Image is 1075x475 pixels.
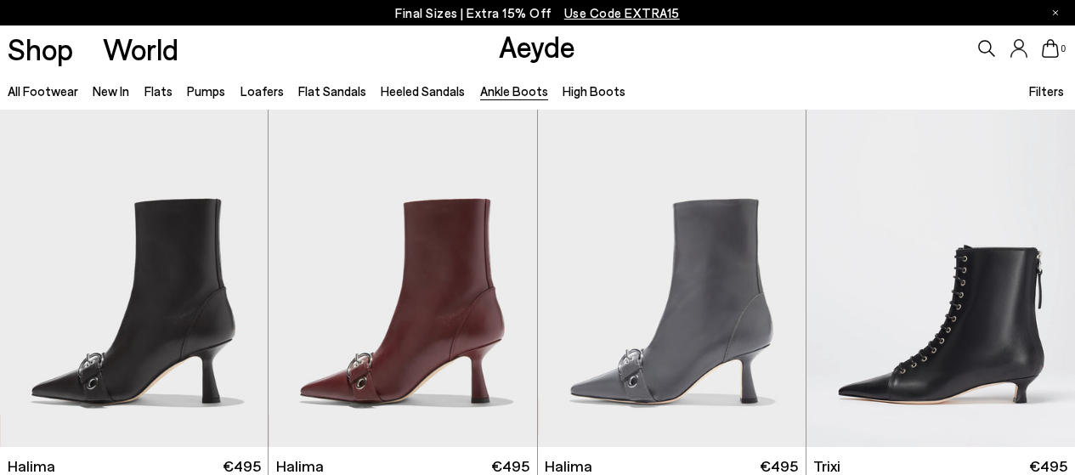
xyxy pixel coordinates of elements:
span: Navigate to /collections/ss25-final-sizes [564,5,680,20]
img: Halima Eyelet Pointed Boots [538,110,806,447]
a: Pumps [187,83,225,99]
a: Flats [144,83,173,99]
a: New In [93,83,129,99]
span: Filters [1029,83,1064,99]
a: Heeled Sandals [381,83,465,99]
img: Halima Eyelet Pointed Boots [269,110,536,447]
a: Shop [8,34,73,64]
a: 0 [1042,39,1059,58]
a: High Boots [563,83,625,99]
span: 0 [1059,44,1067,54]
a: Aeyde [499,28,575,64]
a: All Footwear [8,83,78,99]
img: Trixi Lace-Up Boots [806,110,1075,447]
p: Final Sizes | Extra 15% Off [395,3,680,24]
a: World [103,34,178,64]
a: Ankle Boots [480,83,548,99]
a: Loafers [240,83,284,99]
a: Flat Sandals [298,83,366,99]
